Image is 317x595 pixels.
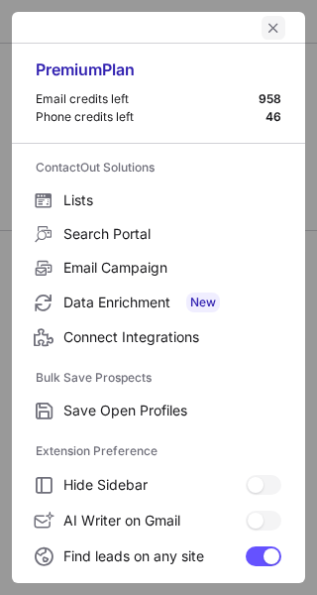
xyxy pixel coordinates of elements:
span: Hide Sidebar [63,476,246,494]
button: right-button [32,18,52,38]
div: Email credits left [36,91,259,107]
div: Premium Plan [36,59,281,91]
label: Extension Preference [36,435,281,467]
label: Save Open Profiles [12,394,305,427]
span: Search Portal [63,225,281,243]
label: ContactOut Solutions [36,152,281,183]
div: 46 [265,109,281,125]
label: Data Enrichment New [12,285,305,320]
label: Find leads on any site [12,538,305,574]
span: Save Open Profiles [63,402,281,419]
label: Connect Integrations [12,320,305,354]
label: Search Portal [12,217,305,251]
button: left-button [262,16,285,40]
span: Email Campaign [63,259,281,277]
div: 958 [259,91,281,107]
label: AI Writer on Gmail [12,503,305,538]
label: Lists [12,183,305,217]
span: Connect Integrations [63,328,281,346]
div: Phone credits left [36,109,265,125]
span: Lists [63,191,281,209]
span: New [186,293,220,312]
span: AI Writer on Gmail [63,512,246,530]
label: Hide Sidebar [12,467,305,503]
label: Email Campaign [12,251,305,285]
span: Data Enrichment [63,293,281,312]
label: Bulk Save Prospects [36,362,281,394]
span: Find leads on any site [63,547,246,565]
